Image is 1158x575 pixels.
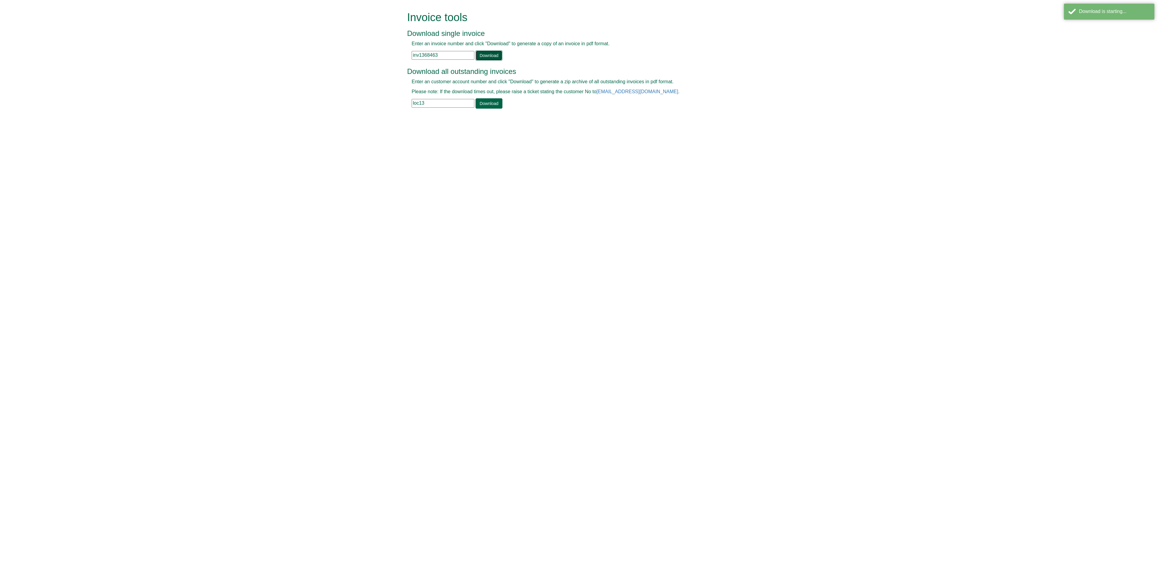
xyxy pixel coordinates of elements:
a: [EMAIL_ADDRESS][DOMAIN_NAME] [596,89,678,94]
p: Enter an customer account number and click "Download" to generate a zip archive of all outstandin... [412,78,733,85]
h1: Invoice tools [407,11,737,24]
div: Download is starting... [1079,8,1150,15]
h3: Download single invoice [407,30,737,37]
a: Download [476,50,502,61]
p: Enter an invoice number and click "Download" to generate a copy of an invoice in pdf format. [412,40,733,47]
h3: Download all outstanding invoices [407,68,737,75]
input: e.g. INV1234 [412,51,474,60]
p: Please note: If the download times out, please raise a ticket stating the customer No to . [412,88,733,95]
input: e.g. BLA02 [412,99,474,108]
a: Download [476,98,502,109]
